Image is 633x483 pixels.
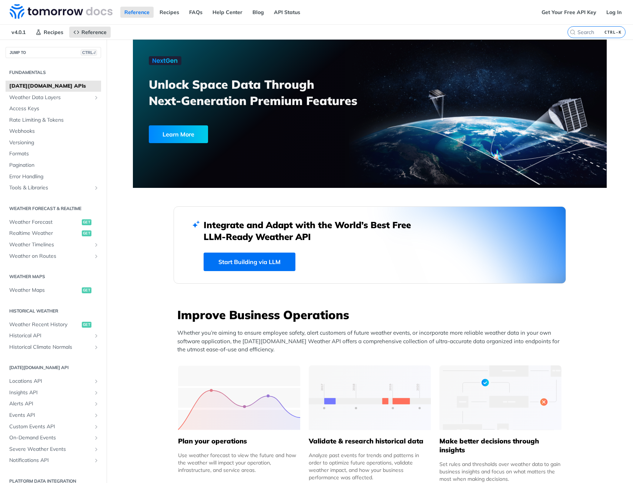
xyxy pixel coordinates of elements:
[9,105,99,112] span: Access Keys
[6,432,101,443] a: On-Demand EventsShow subpages for On-Demand Events
[149,76,378,109] h3: Unlock Space Data Through Next-Generation Premium Features
[93,378,99,384] button: Show subpages for Locations API
[6,69,101,76] h2: Fundamentals
[9,150,99,158] span: Formats
[603,28,623,36] kbd: CTRL-K
[93,344,99,350] button: Show subpages for Historical Climate Normals
[6,398,101,409] a: Alerts APIShow subpages for Alerts API
[6,387,101,398] a: Insights APIShow subpages for Insights API
[9,184,91,192] span: Tools & Libraries
[93,95,99,101] button: Show subpages for Weather Data Layers
[9,241,91,249] span: Weather Timelines
[9,230,80,237] span: Realtime Weather
[93,457,99,463] button: Show subpages for Notifications API
[9,287,80,294] span: Weather Maps
[93,333,99,339] button: Show subpages for Historical API
[9,389,91,396] span: Insights API
[82,287,91,293] span: get
[93,253,99,259] button: Show subpages for Weather on Routes
[6,319,101,330] a: Weather Recent Historyget
[6,160,101,171] a: Pagination
[9,412,91,419] span: Events API
[155,7,183,18] a: Recipes
[6,115,101,126] a: Rate Limiting & Tokens
[81,50,97,55] span: CTRL-/
[6,308,101,314] h2: Historical Weather
[6,137,101,148] a: Versioning
[204,219,422,243] h2: Integrate and Adapt with the World’s Best Free LLM-Ready Weather API
[6,126,101,137] a: Webhooks
[6,182,101,193] a: Tools & LibrariesShow subpages for Tools & Libraries
[9,378,91,385] span: Locations API
[93,185,99,191] button: Show subpages for Tools & Libraries
[309,452,431,481] div: Analyze past events for trends and patterns in order to optimize future operations, validate weat...
[9,173,99,180] span: Error Handling
[10,4,113,19] img: Tomorrow.io Weather API Docs
[9,332,91,340] span: Historical API
[44,29,63,36] span: Recipes
[178,437,300,446] h5: Plan your operations
[248,7,268,18] a: Blog
[439,365,562,430] img: a22d113-group-496-32x.svg
[309,365,431,430] img: 13d7ca0-group-496-2.svg
[9,344,91,351] span: Historical Climate Normals
[120,7,154,18] a: Reference
[6,330,101,341] a: Historical APIShow subpages for Historical API
[9,434,91,442] span: On-Demand Events
[208,7,247,18] a: Help Center
[82,219,91,225] span: get
[6,205,101,212] h2: Weather Forecast & realtime
[81,29,107,36] span: Reference
[9,139,99,146] span: Versioning
[9,400,91,408] span: Alerts API
[309,437,431,446] h5: Validate & research historical data
[9,116,99,124] span: Rate Limiting & Tokens
[439,460,562,483] div: Set rules and thresholds over weather data to gain business insights and focus on what matters th...
[82,230,91,236] span: get
[93,242,99,248] button: Show subpages for Weather Timelines
[602,7,626,18] a: Log In
[9,446,91,453] span: Severe Weather Events
[6,421,101,432] a: Custom Events APIShow subpages for Custom Events API
[6,376,101,387] a: Locations APIShow subpages for Locations API
[149,56,181,65] img: NextGen
[93,390,99,396] button: Show subpages for Insights API
[9,457,91,464] span: Notifications API
[6,455,101,466] a: Notifications APIShow subpages for Notifications API
[6,217,101,228] a: Weather Forecastget
[6,273,101,280] h2: Weather Maps
[270,7,304,18] a: API Status
[537,7,600,18] a: Get Your Free API Key
[9,162,99,169] span: Pagination
[6,103,101,114] a: Access Keys
[93,412,99,418] button: Show subpages for Events API
[69,27,111,38] a: Reference
[149,125,208,143] div: Learn More
[6,81,101,92] a: [DATE][DOMAIN_NAME] APIs
[6,171,101,182] a: Error Handling
[9,128,99,135] span: Webhooks
[6,228,101,239] a: Realtime Weatherget
[185,7,207,18] a: FAQs
[93,424,99,430] button: Show subpages for Custom Events API
[9,423,91,430] span: Custom Events API
[178,452,300,474] div: Use weather forecast to view the future and how the weather will impact your operation, infrastru...
[9,321,80,328] span: Weather Recent History
[9,94,91,101] span: Weather Data Layers
[6,285,101,296] a: Weather Mapsget
[439,437,562,455] h5: Make better decisions through insights
[6,364,101,371] h2: [DATE][DOMAIN_NAME] API
[93,401,99,407] button: Show subpages for Alerts API
[93,446,99,452] button: Show subpages for Severe Weather Events
[6,251,101,262] a: Weather on RoutesShow subpages for Weather on Routes
[7,27,30,38] span: v4.0.1
[177,307,566,323] h3: Improve Business Operations
[9,253,91,260] span: Weather on Routes
[6,444,101,455] a: Severe Weather EventsShow subpages for Severe Weather Events
[6,342,101,353] a: Historical Climate NormalsShow subpages for Historical Climate Normals
[82,322,91,328] span: get
[9,219,80,226] span: Weather Forecast
[6,148,101,159] a: Formats
[93,435,99,441] button: Show subpages for On-Demand Events
[6,47,101,58] button: JUMP TOCTRL-/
